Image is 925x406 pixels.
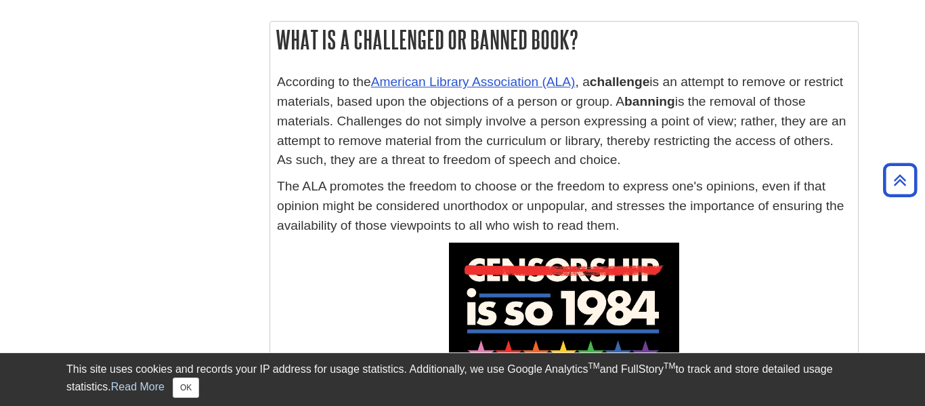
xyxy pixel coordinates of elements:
[66,361,859,398] div: This site uses cookies and records your IP address for usage statistics. Additionally, we use Goo...
[664,361,675,371] sup: TM
[277,177,851,235] p: The ALA promotes the freedom to choose or the freedom to express one's opinions, even if that opi...
[371,75,576,89] a: American Library Association (ALA)
[270,22,858,58] h2: What is a Challenged or Banned Book?
[590,75,650,89] strong: challenge
[624,94,675,108] strong: banning
[878,171,922,189] a: Back to Top
[173,378,199,398] button: Close
[277,73,851,170] p: According to the , a is an attempt to remove or restrict materials, based upon the objections of ...
[588,361,599,371] sup: TM
[111,381,165,392] a: Read More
